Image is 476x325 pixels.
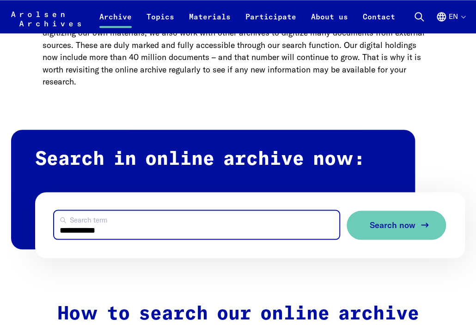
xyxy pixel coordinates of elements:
[182,11,238,33] a: Materials
[139,11,182,33] a: Topics
[304,11,355,33] a: About us
[43,2,433,88] p: Whether you are searching for information out of personal interest, for academic or journalistic ...
[370,220,415,230] span: Search now
[238,11,304,33] a: Participate
[11,129,415,249] h2: Search in online archive now:
[355,11,403,33] a: Contact
[43,302,433,325] h2: How to search our online archive
[92,6,403,28] nav: Primary
[347,211,446,240] button: Search now
[436,11,465,33] button: English, language selection
[92,11,139,33] a: Archive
